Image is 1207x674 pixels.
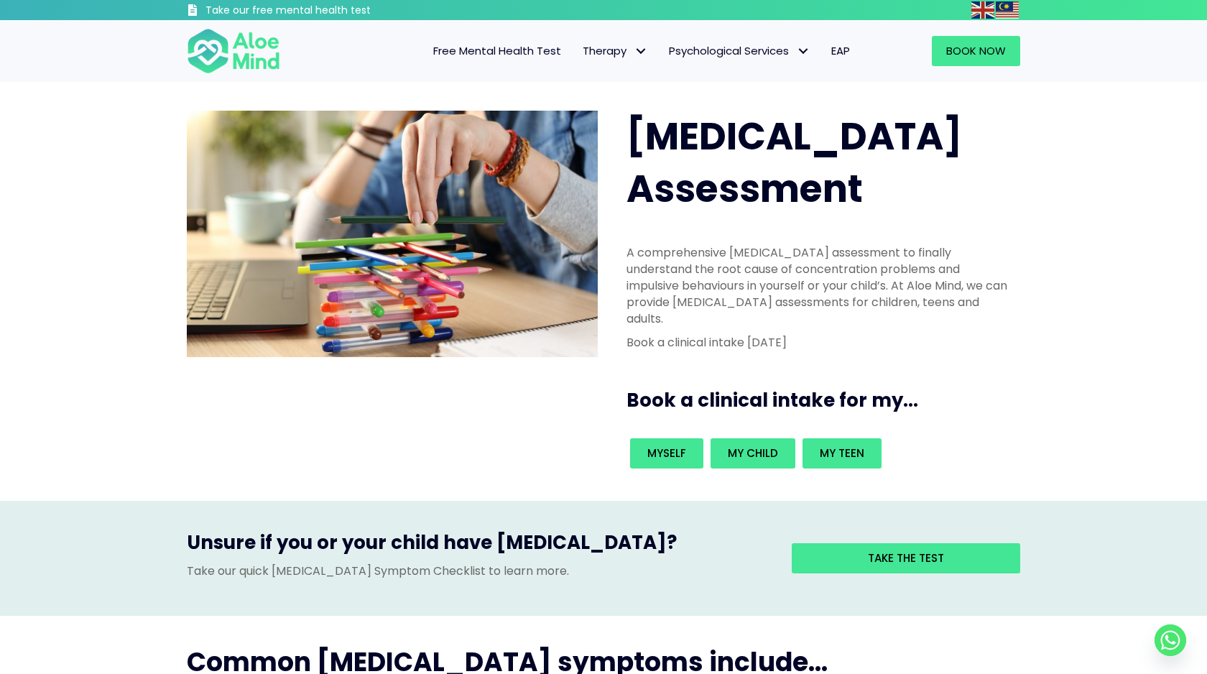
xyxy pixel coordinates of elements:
[583,43,647,58] span: Therapy
[1155,624,1186,656] a: Whatsapp
[626,110,962,215] span: [MEDICAL_DATA] Assessment
[626,435,1012,472] div: Book an intake for my...
[803,438,882,468] a: My teen
[868,550,944,565] span: Take the test
[626,334,1012,351] p: Book a clinical intake [DATE]
[205,4,448,18] h3: Take our free mental health test
[187,27,280,75] img: Aloe mind Logo
[647,446,686,461] span: Myself
[946,43,1006,58] span: Book Now
[187,111,598,357] img: ADHD photo
[792,41,813,62] span: Psychological Services: submenu
[971,1,996,18] a: English
[572,36,658,66] a: TherapyTherapy: submenu
[422,36,572,66] a: Free Mental Health Test
[658,36,820,66] a: Psychological ServicesPsychological Services: submenu
[630,41,651,62] span: Therapy: submenu
[626,387,1026,413] h3: Book a clinical intake for my...
[299,36,861,66] nav: Menu
[971,1,994,19] img: en
[187,4,448,20] a: Take our free mental health test
[711,438,795,468] a: My child
[187,563,770,579] p: Take our quick [MEDICAL_DATA] Symptom Checklist to learn more.
[996,1,1020,18] a: Malay
[820,446,864,461] span: My teen
[831,43,850,58] span: EAP
[792,543,1020,573] a: Take the test
[932,36,1020,66] a: Book Now
[996,1,1019,19] img: ms
[626,244,1012,328] p: A comprehensive [MEDICAL_DATA] assessment to finally understand the root cause of concentration p...
[187,530,770,563] h3: Unsure if you or your child have [MEDICAL_DATA]?
[433,43,561,58] span: Free Mental Health Test
[820,36,861,66] a: EAP
[728,446,778,461] span: My child
[630,438,703,468] a: Myself
[669,43,810,58] span: Psychological Services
